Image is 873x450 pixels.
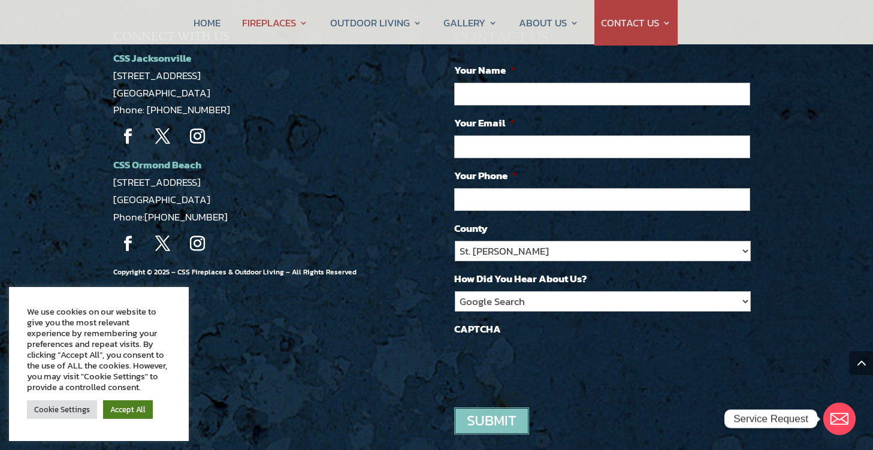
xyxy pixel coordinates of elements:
[113,174,201,190] a: [STREET_ADDRESS]
[148,122,178,152] a: Follow on X
[823,403,856,435] a: Email
[113,267,357,295] span: Copyright © 2025 – CSS Fireplaces & Outdoor Living – All Rights Reserved
[183,229,213,259] a: Follow on Instagram
[113,50,191,66] a: CSS Jacksonville
[113,192,210,207] a: [GEOGRAPHIC_DATA]
[113,209,228,225] span: Phone:
[27,400,97,419] a: Cookie Settings
[113,85,210,101] a: [GEOGRAPHIC_DATA]
[113,68,201,83] a: [STREET_ADDRESS]
[27,306,171,392] div: We use cookies on our website to give you the most relevant experience by remembering your prefer...
[454,64,515,77] label: Your Name
[454,322,501,336] label: CAPTCHA
[113,229,143,259] a: Follow on Facebook
[103,400,153,419] a: Accept All
[113,102,230,117] a: Phone: [PHONE_NUMBER]
[454,407,529,434] input: Submit
[454,272,587,285] label: How Did You Hear About Us?
[113,284,152,295] span: CRC 1331244
[113,122,143,152] a: Follow on Facebook
[148,229,178,259] a: Follow on X
[454,116,515,129] label: Your Email
[454,169,517,182] label: Your Phone
[113,157,201,173] a: CSS Ormond Beach
[144,209,228,225] a: [PHONE_NUMBER]
[183,122,213,152] a: Follow on Instagram
[454,342,636,388] iframe: reCAPTCHA
[454,222,488,235] label: County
